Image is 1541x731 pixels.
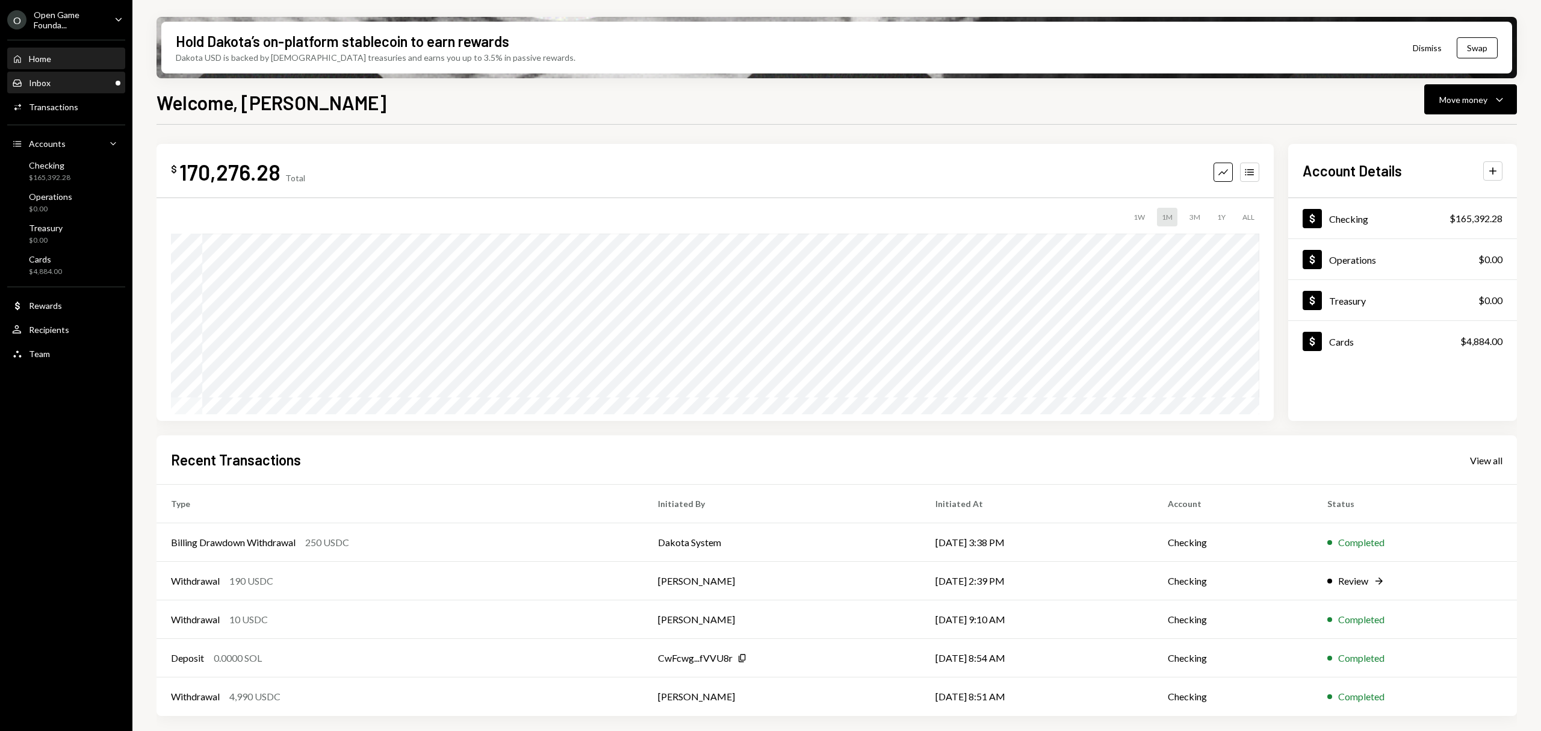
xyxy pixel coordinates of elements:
[1157,208,1177,226] div: 1M
[1338,535,1384,550] div: Completed
[1439,93,1487,106] div: Move money
[7,157,125,185] a: Checking$165,392.28
[1288,198,1517,238] a: Checking$165,392.28
[29,54,51,64] div: Home
[7,294,125,316] a: Rewards
[157,90,386,114] h1: Welcome, [PERSON_NAME]
[7,188,125,217] a: Operations$0.00
[1303,161,1402,181] h2: Account Details
[1338,689,1384,704] div: Completed
[29,138,66,149] div: Accounts
[1153,639,1313,677] td: Checking
[29,325,69,335] div: Recipients
[7,96,125,117] a: Transactions
[171,574,220,588] div: Withdrawal
[1288,239,1517,279] a: Operations$0.00
[1313,485,1517,523] th: Status
[7,219,125,248] a: Treasury$0.00
[29,78,51,88] div: Inbox
[157,485,643,523] th: Type
[1338,612,1384,627] div: Completed
[1329,336,1354,347] div: Cards
[171,450,301,470] h2: Recent Transactions
[1457,37,1498,58] button: Swap
[285,173,305,183] div: Total
[1450,211,1502,226] div: $165,392.28
[229,574,273,588] div: 190 USDC
[171,535,296,550] div: Billing Drawdown Withdrawal
[1424,84,1517,114] button: Move money
[1129,208,1150,226] div: 1W
[171,612,220,627] div: Withdrawal
[921,639,1153,677] td: [DATE] 8:54 AM
[921,523,1153,562] td: [DATE] 3:38 PM
[1470,455,1502,467] div: View all
[34,10,105,30] div: Open Game Founda...
[29,223,63,233] div: Treasury
[29,235,63,246] div: $0.00
[1338,574,1368,588] div: Review
[7,48,125,69] a: Home
[7,10,26,30] div: O
[179,158,281,185] div: 170,276.28
[7,343,125,364] a: Team
[29,349,50,359] div: Team
[7,250,125,279] a: Cards$4,884.00
[643,677,921,716] td: [PERSON_NAME]
[171,689,220,704] div: Withdrawal
[214,651,262,665] div: 0.0000 SOL
[1478,293,1502,308] div: $0.00
[1329,254,1376,266] div: Operations
[29,191,72,202] div: Operations
[643,562,921,600] td: [PERSON_NAME]
[1153,485,1313,523] th: Account
[1470,453,1502,467] a: View all
[29,173,70,183] div: $165,392.28
[1238,208,1259,226] div: ALL
[29,267,62,277] div: $4,884.00
[305,535,349,550] div: 250 USDC
[1153,562,1313,600] td: Checking
[176,51,575,64] div: Dakota USD is backed by [DEMOGRAPHIC_DATA] treasuries and earns you up to 3.5% in passive rewards.
[7,132,125,154] a: Accounts
[1153,677,1313,716] td: Checking
[1288,321,1517,361] a: Cards$4,884.00
[643,523,921,562] td: Dakota System
[921,485,1153,523] th: Initiated At
[29,204,72,214] div: $0.00
[1288,280,1517,320] a: Treasury$0.00
[643,600,921,639] td: [PERSON_NAME]
[29,102,78,112] div: Transactions
[921,600,1153,639] td: [DATE] 9:10 AM
[29,160,70,170] div: Checking
[1398,34,1457,62] button: Dismiss
[29,300,62,311] div: Rewards
[1153,523,1313,562] td: Checking
[658,651,733,665] div: CwFcwg...fVVU8r
[7,319,125,340] a: Recipients
[643,485,921,523] th: Initiated By
[176,31,509,51] div: Hold Dakota’s on-platform stablecoin to earn rewards
[1338,651,1384,665] div: Completed
[7,72,125,93] a: Inbox
[29,254,62,264] div: Cards
[921,562,1153,600] td: [DATE] 2:39 PM
[1329,295,1366,306] div: Treasury
[1478,252,1502,267] div: $0.00
[921,677,1153,716] td: [DATE] 8:51 AM
[1460,334,1502,349] div: $4,884.00
[1212,208,1230,226] div: 1Y
[229,612,268,627] div: 10 USDC
[229,689,281,704] div: 4,990 USDC
[1329,213,1368,225] div: Checking
[1185,208,1205,226] div: 3M
[171,163,177,175] div: $
[171,651,204,665] div: Deposit
[1153,600,1313,639] td: Checking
